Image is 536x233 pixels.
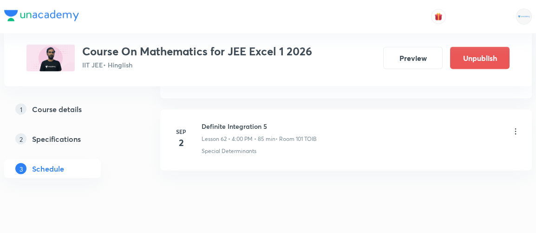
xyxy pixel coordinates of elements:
p: Lesson 62 • 4:00 PM • 85 min [202,135,275,143]
button: Preview [383,47,443,69]
h3: Course On Mathematics for JEE Excel 1 2026 [82,45,312,58]
p: • Room 101 TOIB [275,135,317,143]
h5: Specifications [32,133,81,145]
img: avatar [434,13,443,21]
p: 3 [15,163,26,174]
h6: Sep [172,127,190,136]
h5: Schedule [32,163,64,174]
a: 1Course details [4,100,131,119]
img: Rahul Mishra [516,9,532,25]
a: Company Logo [4,10,79,24]
p: 2 [15,133,26,145]
p: Special Determinants [202,147,256,155]
button: avatar [431,9,446,24]
img: Company Logo [4,10,79,21]
button: Unpublish [450,47,510,69]
h5: Course details [32,104,82,115]
img: 8BAA9ABD-5B58-4B8D-8ACA-94A655ADA17D_plus.png [26,45,75,72]
h4: 2 [172,136,190,150]
a: 2Specifications [4,130,131,148]
h6: Definite Integration 5 [202,121,317,131]
p: 1 [15,104,26,115]
p: IIT JEE • Hinglish [82,60,312,70]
